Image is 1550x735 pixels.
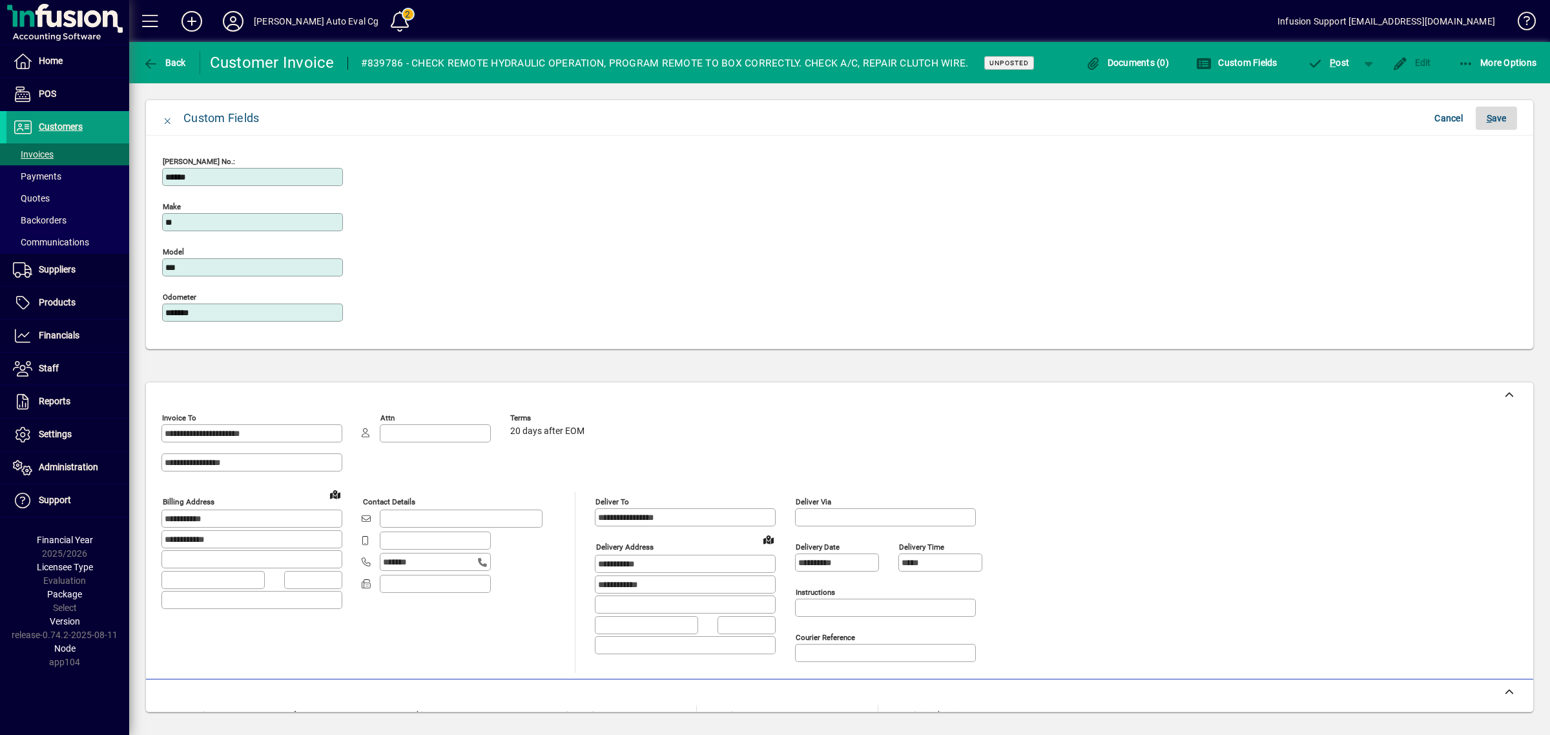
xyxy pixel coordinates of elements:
button: Cancel [1428,107,1469,130]
span: Quotes [13,193,50,203]
a: Knowledge Base [1508,3,1534,45]
mat-label: Courier Reference [796,633,855,642]
mat-label: Invoice To [162,413,196,422]
span: Edit [1392,57,1431,68]
mat-label: Order number [556,710,603,719]
mat-label: Model [163,247,184,256]
div: Custom Fields [183,108,259,129]
a: Administration [6,451,129,484]
button: Documents (0) [1082,51,1172,74]
mat-label: Delivery date [796,543,840,552]
app-page-header-button: Back [129,51,200,74]
span: Financial Year [37,535,93,545]
a: View on map [325,484,346,504]
span: S [1487,113,1492,123]
span: Products [39,297,76,307]
span: Backorders [13,215,67,225]
mat-label: Odometer [163,293,196,302]
mat-label: Sold by [408,710,433,719]
a: Staff [6,353,129,385]
span: Package [47,589,82,599]
span: Settings [39,429,72,439]
div: Customer Invoice [210,52,335,73]
button: More Options [1455,51,1540,74]
a: Reports [6,386,129,418]
a: Suppliers [6,254,129,286]
a: Settings [6,419,129,451]
mat-label: Deliver To [595,497,629,506]
span: Custom Fields [1196,57,1277,68]
mat-label: [PERSON_NAME] No.: [163,157,235,166]
a: Invoices [6,143,129,165]
span: Cancel [1434,108,1463,129]
span: Terms [510,414,588,422]
span: Home [39,56,63,66]
span: Support [39,495,71,505]
div: [PERSON_NAME] Auto Eval Cg [254,11,379,32]
a: POS [6,78,129,110]
span: Customers [39,121,83,132]
span: Reports [39,396,70,406]
button: Edit [1389,51,1434,74]
button: Save [1476,107,1517,130]
a: Quotes [6,187,129,209]
mat-label: Delivery time [899,543,944,552]
button: Close [152,103,183,134]
span: More Options [1458,57,1537,68]
span: Licensee Type [37,562,93,572]
span: Communications [13,237,89,247]
mat-label: Reference [285,710,318,719]
span: Unposted [989,59,1029,67]
span: Node [54,643,76,654]
a: Communications [6,231,129,253]
a: Support [6,484,129,517]
button: Back [139,51,189,74]
button: Profile [212,10,254,33]
div: #839786 - CHECK REMOTE HYDRAULIC OPERATION, PROGRAM REMOTE TO BOX CORRECTLY. CHECK A/C, REPAIR CL... [361,53,969,74]
span: Payments [13,171,61,181]
span: Administration [39,462,98,472]
span: Suppliers [39,264,76,274]
mat-label: Product location [717,710,774,719]
mat-label: Invoice number [162,710,214,719]
div: Infusion Support [EMAIL_ADDRESS][DOMAIN_NAME] [1277,11,1495,32]
a: Financials [6,320,129,352]
span: Documents (0) [1085,57,1169,68]
mat-label: Attn [380,413,395,422]
span: Back [143,57,186,68]
span: Version [50,616,80,626]
button: Post [1301,51,1356,74]
a: View on map [758,529,779,550]
span: Financials [39,330,79,340]
mat-label: Instructions [796,588,835,597]
span: Invoices [13,149,54,160]
button: Custom Fields [1193,51,1281,74]
span: 20 days after EOM [510,426,584,437]
a: Products [6,287,129,319]
span: POS [39,88,56,99]
button: Add [171,10,212,33]
a: Payments [6,165,129,187]
mat-label: Freight (excl GST) [898,710,958,719]
span: ost [1308,57,1350,68]
a: Home [6,45,129,78]
mat-label: Deliver via [796,497,831,506]
a: Backorders [6,209,129,231]
span: ave [1487,108,1507,129]
span: P [1330,57,1336,68]
span: Staff [39,363,59,373]
mat-label: Make [163,202,181,211]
